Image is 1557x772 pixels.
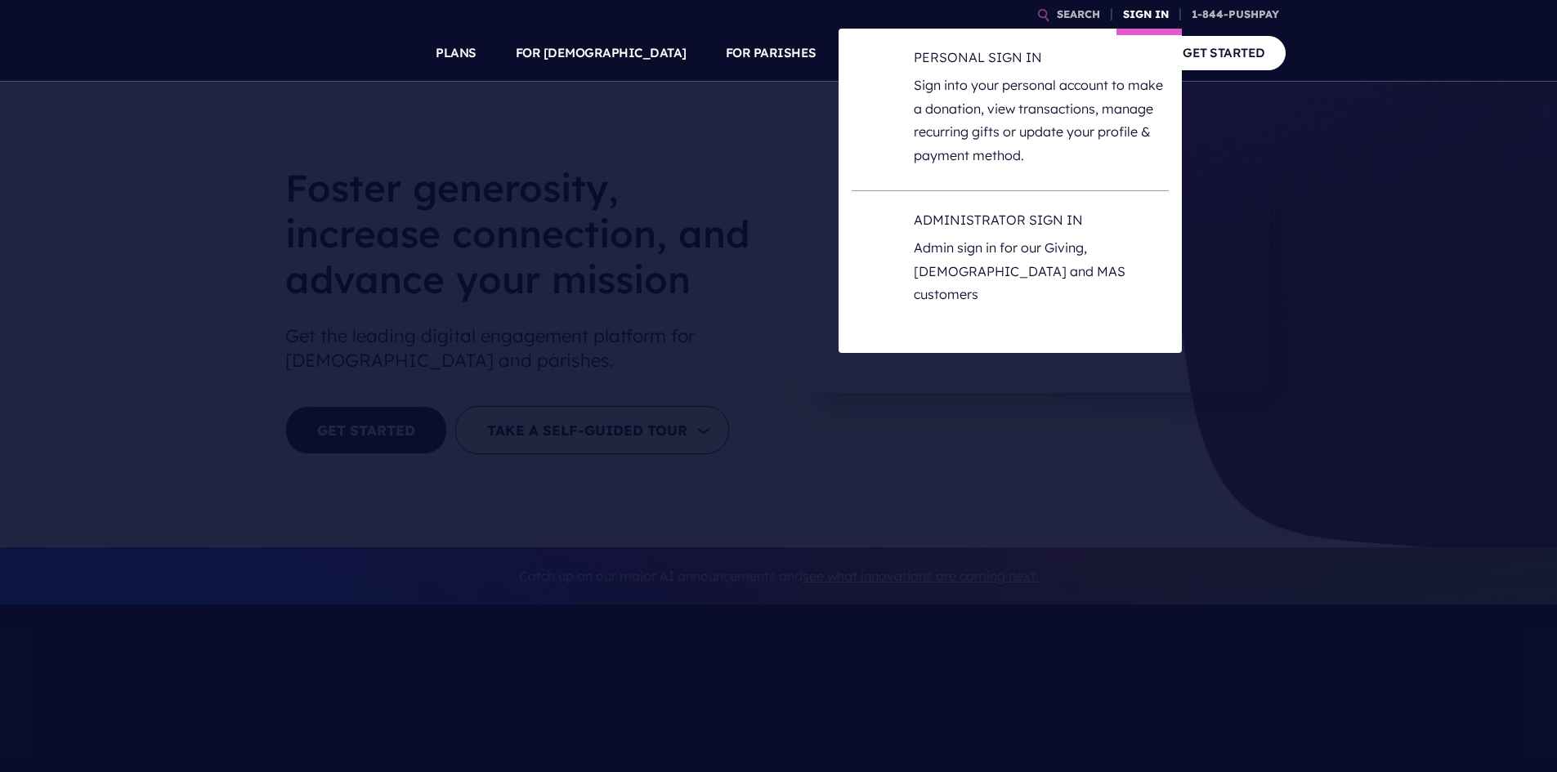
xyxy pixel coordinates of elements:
[516,25,687,82] a: FOR [DEMOGRAPHIC_DATA]
[852,48,1169,171] a: PERSONAL SIGN IN - Illustration PERSONAL SIGN IN Sign into your personal account to make a donati...
[852,211,901,333] img: ADMINISTRATOR SIGN IN - Illustration
[726,25,817,82] a: FOR PARISHES
[1162,36,1286,69] a: GET STARTED
[914,236,1169,306] p: Admin sign in for our Giving, [DEMOGRAPHIC_DATA] and MAS customers
[856,25,928,82] a: SOLUTIONS
[914,48,1169,73] h6: PERSONAL SIGN IN
[436,25,476,82] a: PLANS
[852,211,1169,333] a: ADMINISTRATOR SIGN IN - Illustration ADMINISTRATOR SIGN IN Admin sign in for our Giving, [DEMOGRA...
[852,48,901,171] img: PERSONAL SIGN IN - Illustration
[967,25,1024,82] a: EXPLORE
[914,211,1169,235] h6: ADMINISTRATOR SIGN IN
[914,74,1169,167] p: Sign into your personal account to make a donation, view transactions, manage recurring gifts or ...
[1063,25,1124,82] a: COMPANY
